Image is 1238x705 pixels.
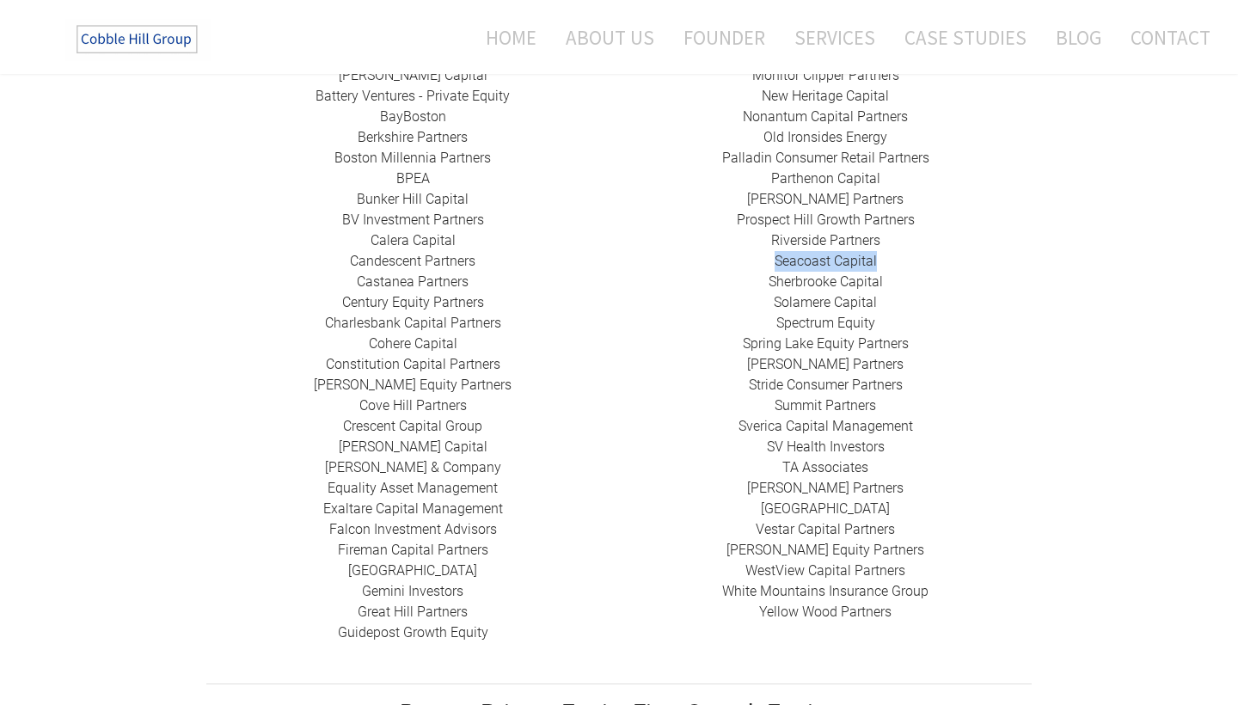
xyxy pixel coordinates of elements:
a: Gemini Investors [362,583,463,599]
a: [PERSON_NAME] Partners [747,480,904,496]
a: SV Health Investors [767,438,885,455]
a: Summit Partners [775,397,876,414]
a: Charlesbank Capital Partners [325,315,501,331]
a: Nonantum Capital Partners [743,108,908,125]
a: ​WestView Capital Partners [745,562,905,579]
a: Sverica Capital Management [739,418,913,434]
a: ​TA Associates [782,459,868,475]
a: ​Parthenon Capital [771,170,880,187]
a: ​Bunker Hill Capital [357,191,469,207]
a: Spring Lake Equity Partners [743,335,909,352]
a: Founder [671,15,778,60]
a: Spectrum Equity [776,315,875,331]
a: Services [781,15,888,60]
a: Seacoast Capital [775,253,877,269]
a: Battery Ventures - Private Equity [316,88,510,104]
a: ​Vestar Capital Partners [756,521,895,537]
a: Cove Hill Partners [359,397,467,414]
a: [PERSON_NAME] & Company [325,459,501,475]
a: Boston Millennia Partners [334,150,491,166]
a: Cohere Capital [369,335,457,352]
a: ​Century Equity Partners [342,294,484,310]
a: Yellow Wood Partners [759,604,892,620]
a: New Heritage Capital [762,88,889,104]
a: ​Equality Asset Management [328,480,498,496]
a: Constitution Capital Partners [326,356,500,372]
a: White Mountains Insurance Group [722,583,929,599]
a: ​[GEOGRAPHIC_DATA] [348,562,477,579]
a: Calera Capital [371,232,456,248]
a: Contact [1118,15,1210,60]
a: [PERSON_NAME] Capital [339,67,487,83]
a: ​Exaltare Capital Management [323,500,503,517]
a: [PERSON_NAME] Capital [339,438,487,455]
a: About Us [553,15,667,60]
a: Fireman Capital Partners [338,542,488,558]
a: Case Studies [892,15,1039,60]
a: Great Hill Partners​ [358,604,468,620]
a: ​Falcon Investment Advisors [329,521,497,537]
a: BV Investment Partners [342,211,484,228]
a: ​Sherbrooke Capital​ [769,273,883,290]
img: The Cobble Hill Group LLC [65,18,211,61]
a: Blog [1043,15,1114,60]
a: Guidepost Growth Equity [338,624,488,641]
a: ​Crescent Capital Group [343,418,482,434]
a: ​Castanea Partners [357,273,469,290]
a: Prospect Hill Growth Partners [737,211,915,228]
a: Candescent Partners [350,253,475,269]
a: Riverside Partners [771,232,880,248]
a: ​[PERSON_NAME] Equity Partners [314,377,512,393]
a: [PERSON_NAME] Partners [747,356,904,372]
a: Stride Consumer Partners [749,377,903,393]
a: Solamere Capital [774,294,877,310]
a: Home [460,15,549,60]
a: Palladin Consumer Retail Partners [722,150,929,166]
a: Berkshire Partners [358,129,468,145]
a: ​[PERSON_NAME] Partners [747,191,904,207]
a: BPEA [396,170,430,187]
a: BayBoston [380,108,446,125]
a: ​Old Ironsides Energy [763,129,887,145]
a: [PERSON_NAME] Equity Partners [726,542,924,558]
a: ​[GEOGRAPHIC_DATA] [761,500,890,517]
a: ​Monitor Clipper Partners [752,67,899,83]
